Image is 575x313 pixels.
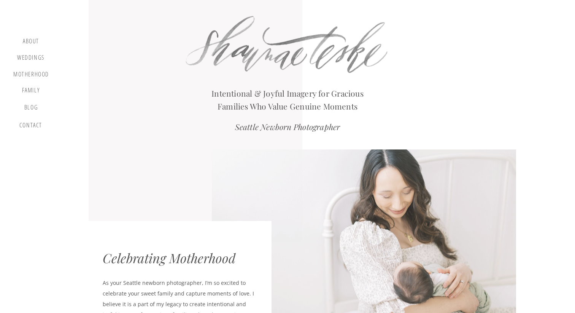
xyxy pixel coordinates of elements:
[16,87,45,97] a: Family
[16,54,45,64] a: Weddings
[235,121,340,132] i: Seattle Newborn Photographer
[20,104,42,114] a: blog
[103,250,256,272] div: Celebrating Motherhood
[18,122,44,132] a: contact
[13,71,49,79] a: motherhood
[20,38,42,47] a: about
[203,87,372,112] h2: Intentional & Joyful Imagery for Gracious Families Who Value Genuine Moments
